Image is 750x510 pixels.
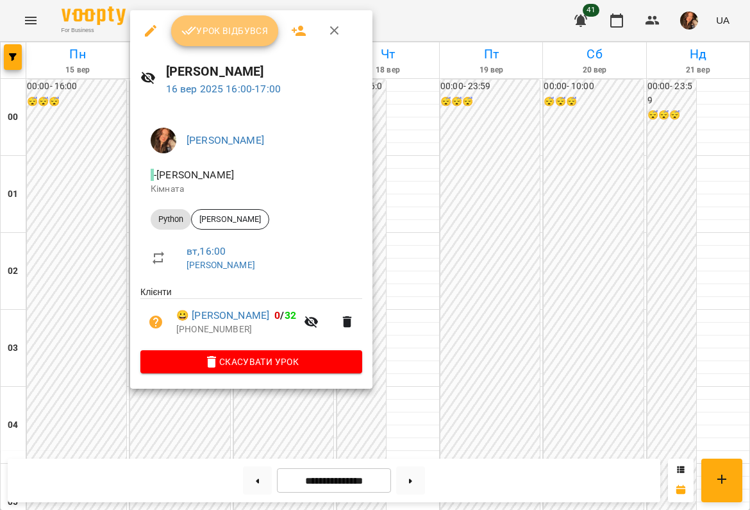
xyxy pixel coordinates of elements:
[187,245,226,257] a: вт , 16:00
[187,260,255,270] a: [PERSON_NAME]
[191,209,269,230] div: [PERSON_NAME]
[176,323,296,336] p: [PHONE_NUMBER]
[192,214,269,225] span: [PERSON_NAME]
[274,309,296,321] b: /
[151,183,352,196] p: Кімната
[151,214,191,225] span: Python
[181,23,269,38] span: Урок відбувся
[187,134,264,146] a: [PERSON_NAME]
[151,354,352,370] span: Скасувати Урок
[274,309,280,321] span: 0
[140,285,362,350] ul: Клієнти
[166,83,281,95] a: 16 вер 2025 16:00-17:00
[176,308,269,323] a: 😀 [PERSON_NAME]
[285,309,296,321] span: 32
[151,128,176,153] img: ab4009e934c7439b32ac48f4cd77c683.jpg
[140,350,362,373] button: Скасувати Урок
[166,62,363,81] h6: [PERSON_NAME]
[171,15,279,46] button: Урок відбувся
[151,169,237,181] span: - [PERSON_NAME]
[140,307,171,337] button: Візит ще не сплачено. Додати оплату?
